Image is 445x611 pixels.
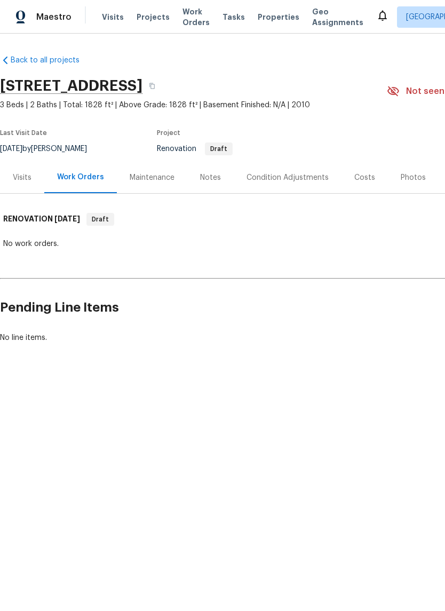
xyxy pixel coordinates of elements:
button: Copy Address [142,76,162,96]
span: Properties [258,12,299,22]
span: Tasks [222,13,245,21]
div: Notes [200,172,221,183]
div: Costs [354,172,375,183]
span: Maestro [36,12,71,22]
span: Draft [88,214,113,225]
span: Geo Assignments [312,6,363,28]
span: Project [157,130,180,136]
span: Renovation [157,145,233,153]
div: Condition Adjustments [247,172,329,183]
div: Work Orders [57,172,104,182]
div: Visits [13,172,31,183]
div: Maintenance [130,172,174,183]
h6: RENOVATION [3,213,80,226]
span: Draft [206,146,232,152]
span: Visits [102,12,124,22]
span: Work Orders [182,6,210,28]
span: [DATE] [54,215,80,223]
span: Projects [137,12,170,22]
div: Photos [401,172,426,183]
